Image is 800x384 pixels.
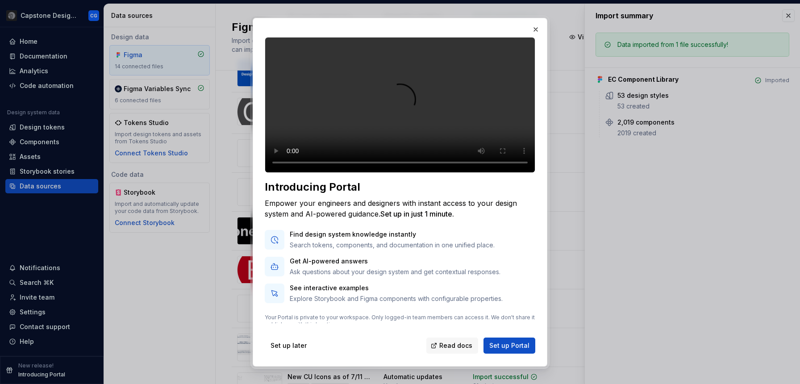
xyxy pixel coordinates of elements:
p: Ask questions about your design system and get contextual responses. [290,267,500,276]
button: Set up Portal [483,338,535,354]
span: Set up in just 1 minute. [380,209,454,218]
div: Introducing Portal [265,180,535,194]
p: Find design system knowledge instantly [290,230,495,239]
div: Empower your engineers and designers with instant access to your design system and AI-powered gui... [265,198,535,219]
a: Read docs [426,338,478,354]
p: Search tokens, components, and documentation in one unified place. [290,241,495,250]
span: Set up Portal [489,341,529,350]
p: Explore Storybook and Figma components with configurable properties. [290,294,503,303]
p: Your Portal is private to your workspace. Only logged-in team members can access it. We don't sha... [265,314,535,328]
p: Get AI-powered answers [290,257,500,266]
span: Set up later [271,341,307,350]
button: Set up later [265,338,312,354]
p: See interactive examples [290,284,503,292]
span: Read docs [439,341,472,350]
